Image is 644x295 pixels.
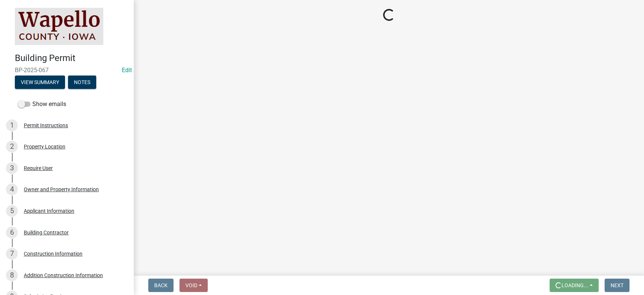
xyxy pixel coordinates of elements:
[15,53,128,64] h4: Building Permit
[6,205,18,217] div: 5
[24,230,69,235] div: Building Contractor
[550,279,599,292] button: Loading...
[6,141,18,153] div: 2
[6,119,18,131] div: 1
[68,80,96,86] wm-modal-confirm: Notes
[6,183,18,195] div: 4
[154,282,168,288] span: Back
[15,67,119,74] span: BP-2025-067
[18,100,66,109] label: Show emails
[68,76,96,89] button: Notes
[562,282,588,288] span: Loading...
[24,123,68,128] div: Permit Instructions
[24,166,53,171] div: Require User
[15,8,103,45] img: Wapello County, Iowa
[605,279,630,292] button: Next
[148,279,174,292] button: Back
[24,187,99,192] div: Owner and Property Information
[611,282,624,288] span: Next
[6,248,18,260] div: 7
[15,80,65,86] wm-modal-confirm: Summary
[6,162,18,174] div: 3
[24,273,103,278] div: Addition Construction Information
[185,282,197,288] span: Void
[122,67,132,74] a: Edit
[6,227,18,238] div: 6
[15,76,65,89] button: View Summary
[179,279,208,292] button: Void
[122,67,132,74] wm-modal-confirm: Edit Application Number
[6,269,18,281] div: 8
[24,208,74,214] div: Applicant Information
[24,251,82,256] div: Construction Information
[24,144,65,149] div: Property Location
